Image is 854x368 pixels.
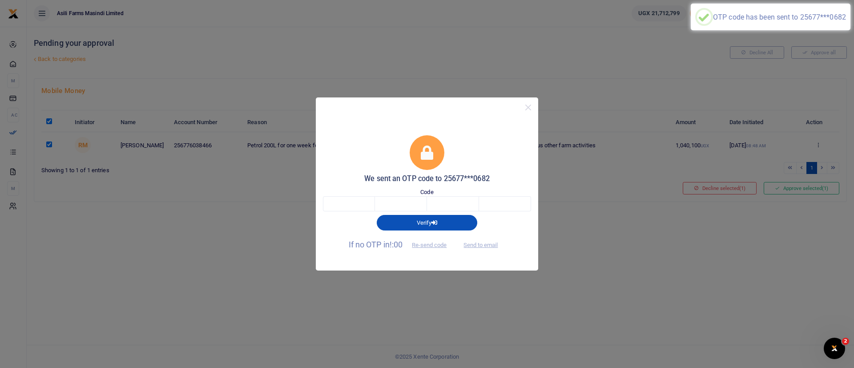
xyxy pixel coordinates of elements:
span: !:00 [390,240,403,249]
button: Close [522,101,535,114]
div: OTP code has been sent to 25677***0682 [713,13,846,21]
button: Verify [377,215,477,230]
h5: We sent an OTP code to 25677***0682 [323,174,531,183]
label: Code [420,188,433,197]
iframe: Intercom live chat [824,338,845,359]
span: If no OTP in [349,240,455,249]
span: 2 [842,338,849,345]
